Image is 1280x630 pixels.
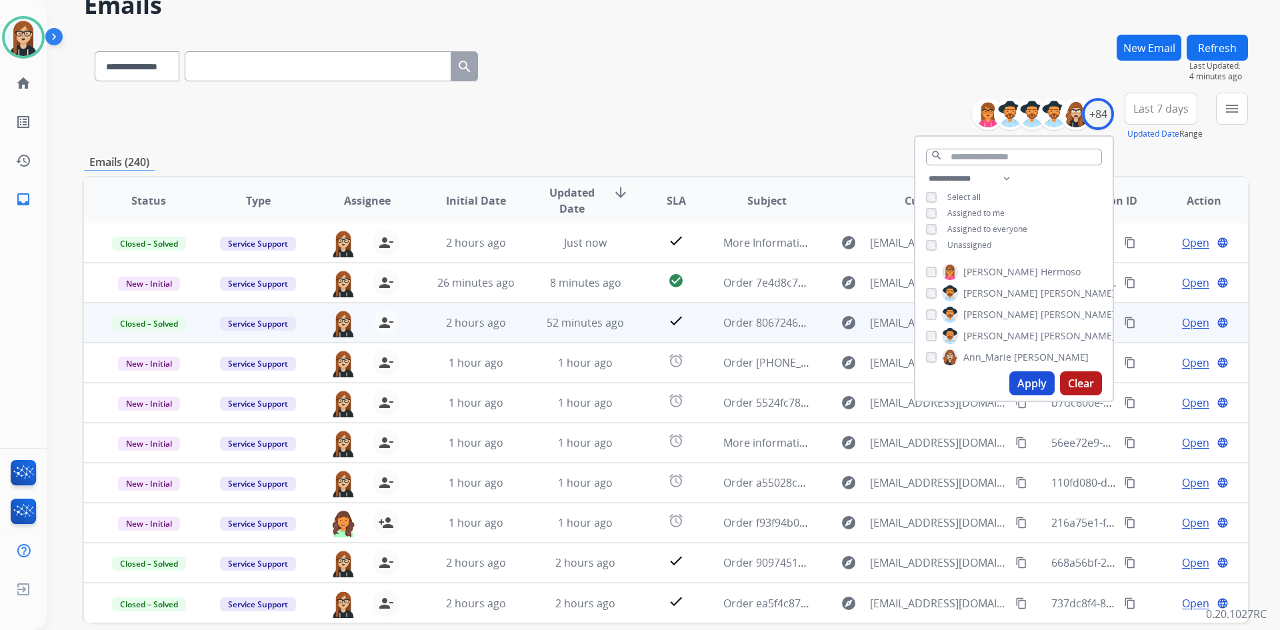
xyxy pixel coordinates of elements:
[947,191,981,203] span: Select all
[667,193,686,209] span: SLA
[723,475,959,490] span: Order a55028c2-6593-4ccc-b425-0c3a7e93e9d4
[1217,397,1229,409] mat-icon: language
[947,207,1005,219] span: Assigned to me
[841,315,857,331] mat-icon: explore
[330,509,357,537] img: agent-avatar
[1124,277,1136,289] mat-icon: content_copy
[1182,355,1209,371] span: Open
[330,269,357,297] img: agent-avatar
[723,555,816,570] span: Order 9097451989
[1051,395,1253,410] span: b7dc600e-b5c0-4a4f-8c55-2467fd22a0da
[131,193,166,209] span: Status
[1217,357,1229,369] mat-icon: language
[1009,371,1055,395] button: Apply
[220,277,296,291] span: Service Support
[446,596,506,611] span: 2 hours ago
[1182,275,1209,291] span: Open
[5,19,42,56] img: avatar
[378,595,394,611] mat-icon: person_remove
[870,235,1007,251] span: [EMAIL_ADDRESS][DOMAIN_NAME]
[449,435,503,450] span: 1 hour ago
[220,597,296,611] span: Service Support
[15,191,31,207] mat-icon: inbox
[112,557,186,571] span: Closed – Solved
[931,149,943,161] mat-icon: search
[1082,98,1114,130] div: +84
[1124,517,1136,529] mat-icon: content_copy
[555,596,615,611] span: 2 hours ago
[841,395,857,411] mat-icon: explore
[112,237,186,251] span: Closed – Solved
[220,437,296,451] span: Service Support
[220,317,296,331] span: Service Support
[841,595,857,611] mat-icon: explore
[446,315,506,330] span: 2 hours ago
[963,308,1038,321] span: [PERSON_NAME]
[668,433,684,449] mat-icon: alarm
[870,435,1007,451] span: [EMAIL_ADDRESS][DOMAIN_NAME]
[1182,555,1209,571] span: Open
[555,555,615,570] span: 2 hours ago
[1124,477,1136,489] mat-icon: content_copy
[1182,395,1209,411] span: Open
[668,353,684,369] mat-icon: alarm
[723,275,961,290] span: Order 7e4d8c79-211b-4c45-910c-0138ed0eee62
[870,555,1007,571] span: [EMAIL_ADDRESS][DOMAIN_NAME]
[378,515,394,531] mat-icon: person_add
[870,515,1007,531] span: [EMAIL_ADDRESS][DOMAIN_NAME]
[1206,606,1267,622] p: 0.20.1027RC
[558,435,613,450] span: 1 hour ago
[1133,106,1189,111] span: Last 7 days
[378,555,394,571] mat-icon: person_remove
[118,437,180,451] span: New - Initial
[1015,477,1027,489] mat-icon: content_copy
[668,233,684,249] mat-icon: check
[1041,287,1115,300] span: [PERSON_NAME]
[84,154,155,171] p: Emails (240)
[1217,317,1229,329] mat-icon: language
[449,515,503,530] span: 1 hour ago
[870,315,1007,331] span: [EMAIL_ADDRESS][DOMAIN_NAME]
[905,193,957,209] span: Customer
[378,275,394,291] mat-icon: person_remove
[118,517,180,531] span: New - Initial
[1015,557,1027,569] mat-icon: content_copy
[870,475,1007,491] span: [EMAIL_ADDRESS][DOMAIN_NAME]
[723,596,957,611] span: Order ea5f4c87-e548-4c8c-a8ac-004b0ab78c41
[723,515,955,530] span: Order f93f94b0-0dfd-4928-89bb-f83a5b496193
[963,351,1011,364] span: Ann_Marie
[723,395,958,410] span: Order 5524fc78-0d01-4a1d-b169-686b49b9cf7a
[668,513,684,529] mat-icon: alarm
[1124,557,1136,569] mat-icon: content_copy
[220,557,296,571] span: Service Support
[723,235,920,250] span: More Information Needed: 7085829660
[220,397,296,411] span: Service Support
[841,435,857,451] mat-icon: explore
[1014,351,1089,364] span: [PERSON_NAME]
[1189,61,1248,71] span: Last Updated:
[1217,277,1229,289] mat-icon: language
[1117,35,1181,61] button: New Email
[246,193,271,209] span: Type
[446,193,506,209] span: Initial Date
[446,555,506,570] span: 2 hours ago
[118,277,180,291] span: New - Initial
[558,515,613,530] span: 1 hour ago
[1015,437,1027,449] mat-icon: content_copy
[15,114,31,130] mat-icon: list_alt
[558,475,613,490] span: 1 hour ago
[668,473,684,489] mat-icon: alarm
[1124,357,1136,369] mat-icon: content_copy
[1187,35,1248,61] button: Refresh
[1182,595,1209,611] span: Open
[1051,596,1257,611] span: 737dc8f4-8add-4e0b-bdf1-9d6bdc0de110
[330,590,357,618] img: agent-avatar
[841,355,857,371] mat-icon: explore
[330,389,357,417] img: agent-avatar
[118,477,180,491] span: New - Initial
[841,475,857,491] mat-icon: explore
[118,397,180,411] span: New - Initial
[1125,93,1197,125] button: Last 7 days
[378,355,394,371] mat-icon: person_remove
[1224,101,1240,117] mat-icon: menu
